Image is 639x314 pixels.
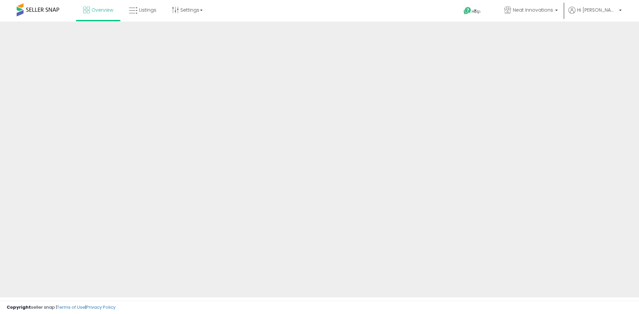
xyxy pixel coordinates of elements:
span: Listings [139,7,156,13]
a: Hi [PERSON_NAME] [568,7,622,22]
a: Help [458,2,494,22]
span: Neat Innovations [513,7,553,13]
span: Overview [92,7,113,13]
i: Get Help [463,7,472,15]
span: Hi [PERSON_NAME] [577,7,617,13]
span: Help [472,9,481,14]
